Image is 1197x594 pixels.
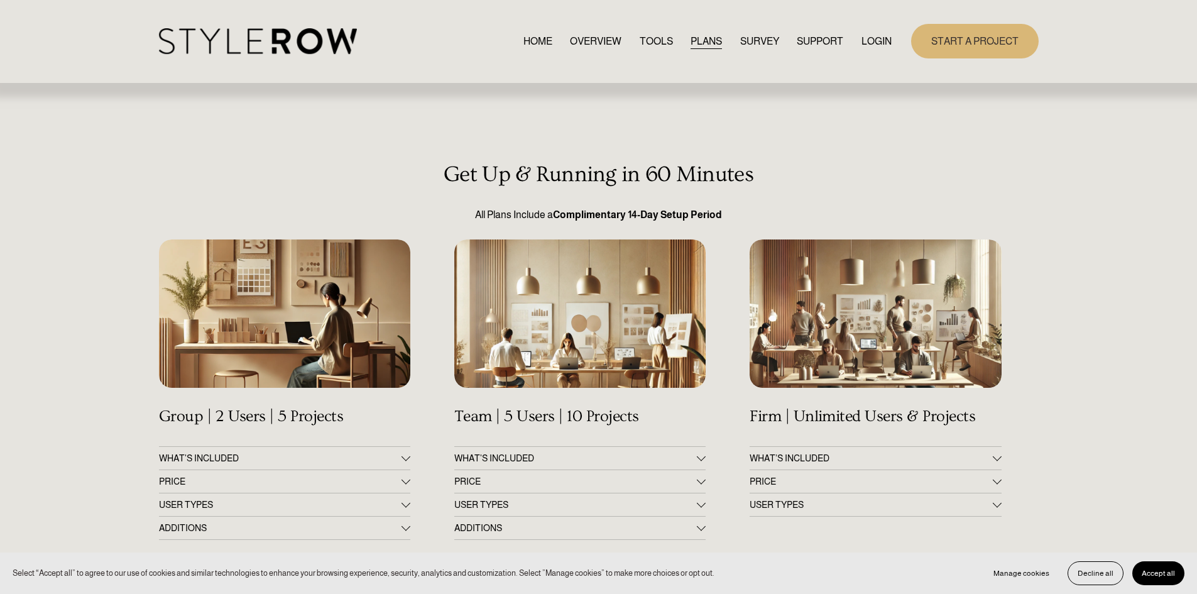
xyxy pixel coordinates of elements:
[159,207,1039,223] p: All Plans Include a
[159,517,410,539] button: ADDITIONS
[861,33,892,50] a: LOGIN
[750,493,1001,516] button: USER TYPES
[159,476,402,487] span: PRICE
[691,33,722,50] a: PLANS
[797,33,843,50] a: folder dropdown
[750,500,992,510] span: USER TYPES
[159,407,410,426] h4: Group | 2 Users | 5 Projects
[454,447,706,470] button: WHAT'S INCLUDED
[553,209,722,220] strong: Complimentary 14-Day Setup Period
[159,28,357,54] img: StyleRow
[750,470,1001,493] button: PRICE
[159,447,410,470] button: WHAT'S INCLUDED
[911,24,1039,58] a: START A PROJECT
[1142,569,1175,578] span: Accept all
[454,476,697,487] span: PRICE
[1132,561,1184,585] button: Accept all
[454,470,706,493] button: PRICE
[454,453,697,463] span: WHAT'S INCLUDED
[1078,569,1113,578] span: Decline all
[640,33,673,50] a: TOOLS
[159,453,402,463] span: WHAT'S INCLUDED
[570,33,621,50] a: OVERVIEW
[159,523,402,533] span: ADDITIONS
[984,561,1059,585] button: Manage cookies
[454,493,706,516] button: USER TYPES
[750,407,1001,426] h4: Firm | Unlimited Users & Projects
[454,407,706,426] h4: Team | 5 Users | 10 Projects
[454,500,697,510] span: USER TYPES
[159,493,410,516] button: USER TYPES
[159,470,410,493] button: PRICE
[750,453,992,463] span: WHAT’S INCLUDED
[740,33,779,50] a: SURVEY
[454,517,706,539] button: ADDITIONS
[13,567,714,579] p: Select “Accept all” to agree to our use of cookies and similar technologies to enhance your brows...
[454,523,697,533] span: ADDITIONS
[797,34,843,49] span: SUPPORT
[750,447,1001,470] button: WHAT’S INCLUDED
[159,500,402,510] span: USER TYPES
[750,476,992,487] span: PRICE
[993,569,1049,578] span: Manage cookies
[1068,561,1123,585] button: Decline all
[159,162,1039,187] h3: Get Up & Running in 60 Minutes
[523,33,552,50] a: HOME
